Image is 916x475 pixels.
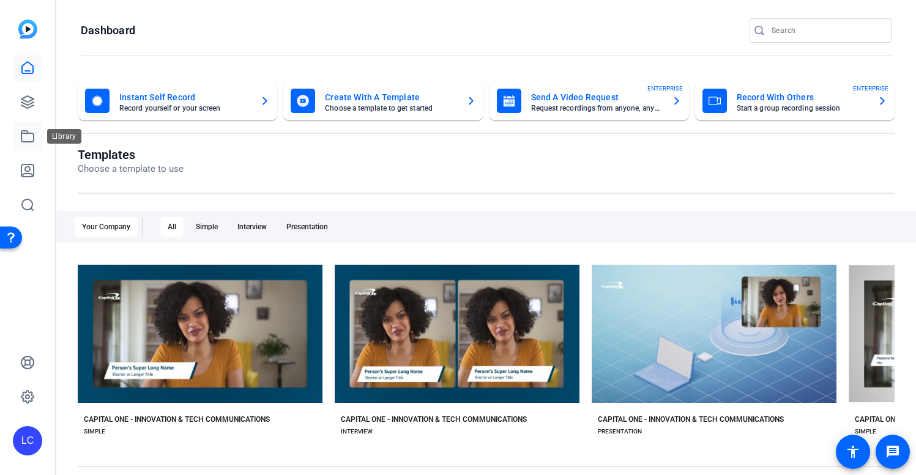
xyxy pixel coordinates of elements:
div: Your Company [75,217,138,237]
h1: Templates [78,147,184,162]
button: Create With A TemplateChoose a template to get started [283,81,483,120]
div: PRESENTATION [598,427,642,436]
mat-card-subtitle: Choose a template to get started [325,105,456,112]
input: Search [772,23,882,38]
mat-card-subtitle: Start a group recording session [737,105,868,112]
span: ENTERPRISE [853,84,888,93]
mat-card-title: Record With Others [737,90,868,105]
div: SIMPLE [855,427,876,436]
button: Send A Video RequestRequest recordings from anyone, anywhereENTERPRISE [490,81,689,120]
div: CAPITAL ONE - INNOVATION & TECH COMMUNICATIONS [84,414,270,424]
div: INTERVIEW [341,427,373,436]
mat-card-title: Create With A Template [325,90,456,105]
mat-card-subtitle: Record yourself or your screen [119,105,250,112]
div: All [160,217,184,237]
mat-icon: message [885,444,900,459]
div: Interview [230,217,274,237]
mat-card-subtitle: Request recordings from anyone, anywhere [531,105,662,112]
mat-icon: accessibility [846,444,860,459]
div: Presentation [279,217,335,237]
div: CAPITAL ONE - INNOVATION & TECH COMMUNICATIONS [598,414,784,424]
mat-card-title: Instant Self Record [119,90,250,105]
button: Instant Self RecordRecord yourself or your screen [78,81,277,120]
img: blue-gradient.svg [18,20,37,39]
p: Choose a template to use [78,162,184,176]
div: Simple [188,217,225,237]
div: Library [47,129,81,144]
button: Record With OthersStart a group recording sessionENTERPRISE [695,81,895,120]
div: SIMPLE [84,427,105,436]
h1: Dashboard [81,23,135,38]
mat-card-title: Send A Video Request [531,90,662,105]
span: ENTERPRISE [647,84,683,93]
div: LC [13,426,42,455]
div: CAPITAL ONE - INNOVATION & TECH COMMUNICATIONS [341,414,527,424]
